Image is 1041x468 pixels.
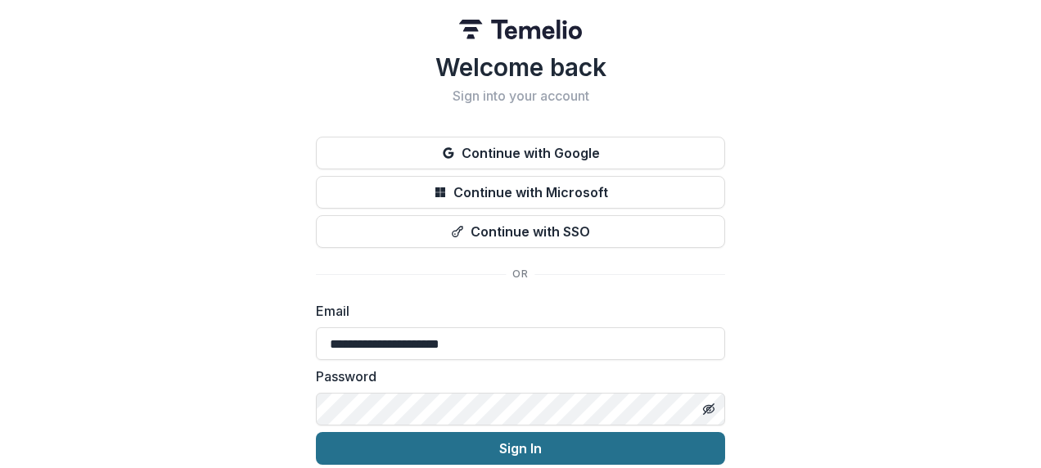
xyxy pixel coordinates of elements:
[316,52,725,82] h1: Welcome back
[459,20,582,39] img: Temelio
[316,432,725,465] button: Sign In
[316,137,725,169] button: Continue with Google
[316,367,715,386] label: Password
[696,396,722,422] button: Toggle password visibility
[316,88,725,104] h2: Sign into your account
[316,215,725,248] button: Continue with SSO
[316,176,725,209] button: Continue with Microsoft
[316,301,715,321] label: Email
